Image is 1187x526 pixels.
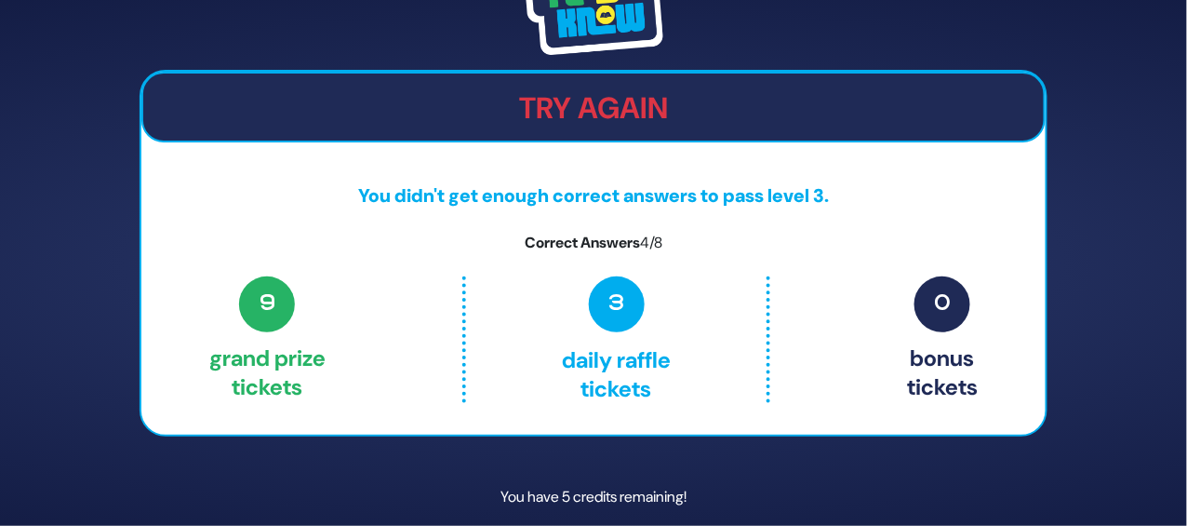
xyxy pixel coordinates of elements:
[140,470,1047,524] p: You have 5 credits remaining!
[141,232,1046,254] p: Correct Answers
[143,90,1044,126] h2: Try Again
[589,276,645,332] span: 3
[640,233,662,252] span: 4/8
[505,276,727,403] p: Daily Raffle tickets
[141,182,1046,209] p: You didn't get enough correct answers to pass level 3.
[239,276,295,332] span: 9
[907,276,978,403] p: Bonus tickets
[914,276,970,332] span: 0
[209,276,326,403] p: Grand Prize tickets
